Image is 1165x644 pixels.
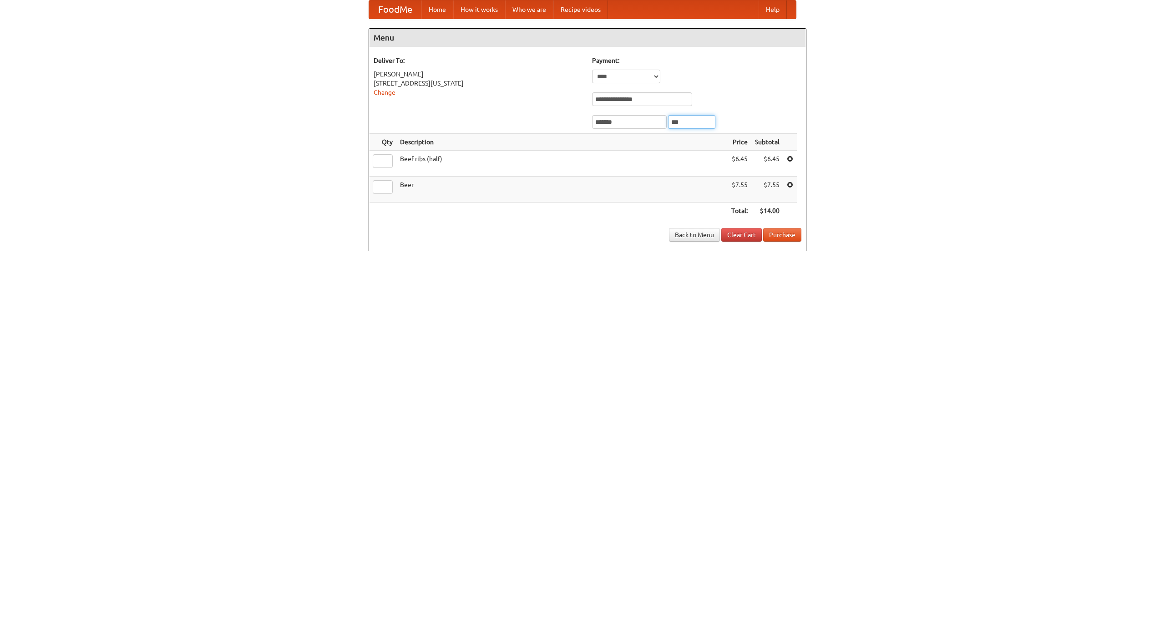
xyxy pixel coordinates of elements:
[728,134,751,151] th: Price
[751,203,783,219] th: $14.00
[728,177,751,203] td: $7.55
[751,134,783,151] th: Subtotal
[728,203,751,219] th: Total:
[396,134,728,151] th: Description
[721,228,762,242] a: Clear Cart
[369,134,396,151] th: Qty
[369,29,806,47] h4: Menu
[728,151,751,177] td: $6.45
[763,228,801,242] button: Purchase
[505,0,553,19] a: Who we are
[369,0,421,19] a: FoodMe
[751,177,783,203] td: $7.55
[396,177,728,203] td: Beer
[751,151,783,177] td: $6.45
[421,0,453,19] a: Home
[396,151,728,177] td: Beef ribs (half)
[374,79,583,88] div: [STREET_ADDRESS][US_STATE]
[374,56,583,65] h5: Deliver To:
[669,228,720,242] a: Back to Menu
[592,56,801,65] h5: Payment:
[759,0,787,19] a: Help
[553,0,608,19] a: Recipe videos
[374,89,395,96] a: Change
[374,70,583,79] div: [PERSON_NAME]
[453,0,505,19] a: How it works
